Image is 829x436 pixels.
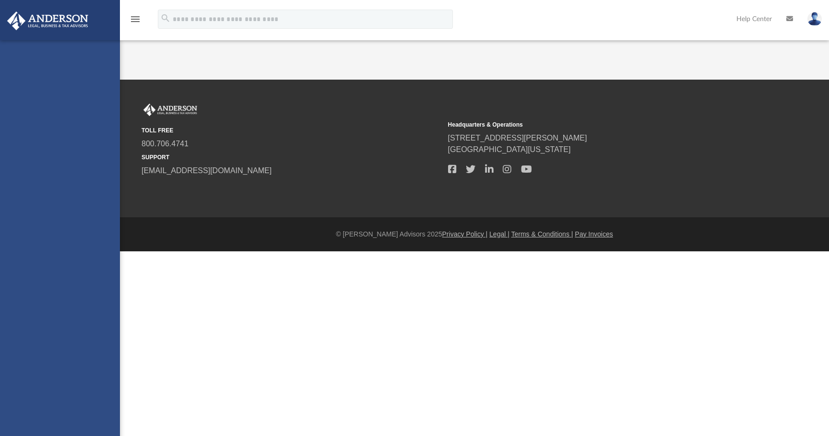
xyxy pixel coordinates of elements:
[448,120,748,129] small: Headquarters & Operations
[511,230,573,238] a: Terms & Conditions |
[448,145,571,153] a: [GEOGRAPHIC_DATA][US_STATE]
[142,153,441,162] small: SUPPORT
[142,126,441,135] small: TOLL FREE
[160,13,171,24] i: search
[120,229,829,239] div: © [PERSON_NAME] Advisors 2025
[4,12,91,30] img: Anderson Advisors Platinum Portal
[130,18,141,25] a: menu
[489,230,509,238] a: Legal |
[142,166,272,175] a: [EMAIL_ADDRESS][DOMAIN_NAME]
[142,104,199,116] img: Anderson Advisors Platinum Portal
[142,140,189,148] a: 800.706.4741
[807,12,822,26] img: User Pic
[448,134,587,142] a: [STREET_ADDRESS][PERSON_NAME]
[130,13,141,25] i: menu
[442,230,488,238] a: Privacy Policy |
[575,230,613,238] a: Pay Invoices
